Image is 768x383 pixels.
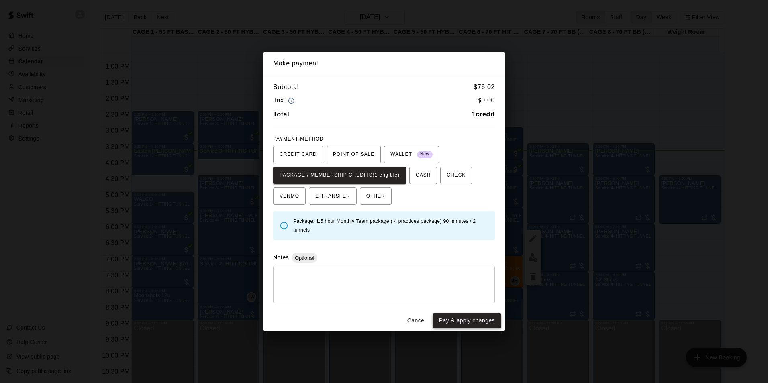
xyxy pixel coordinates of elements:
[404,313,429,328] button: Cancel
[478,95,495,106] h6: $ 0.00
[360,187,392,205] button: OTHER
[472,111,495,118] b: 1 credit
[273,95,296,106] h6: Tax
[280,169,400,182] span: PACKAGE / MEMBERSHIP CREDITS (1 eligible)
[409,167,437,184] button: CASH
[384,146,439,163] button: WALLET New
[280,190,299,203] span: VENMO
[273,146,323,163] button: CREDIT CARD
[366,190,385,203] span: OTHER
[273,136,323,142] span: PAYMENT METHOD
[273,187,306,205] button: VENMO
[474,82,495,92] h6: $ 76.02
[273,111,289,118] b: Total
[315,190,350,203] span: E-TRANSFER
[390,148,433,161] span: WALLET
[433,313,501,328] button: Pay & apply changes
[280,148,317,161] span: CREDIT CARD
[440,167,472,184] button: CHECK
[309,187,357,205] button: E-TRANSFER
[416,169,431,182] span: CASH
[273,167,406,184] button: PACKAGE / MEMBERSHIP CREDITS(1 eligible)
[273,82,299,92] h6: Subtotal
[333,148,374,161] span: POINT OF SALE
[292,255,317,261] span: Optional
[417,149,433,160] span: New
[293,218,476,233] span: Package: 1.5 hour Monthly Team package ( 4 practices package) 90 minutes / 2 tunnels
[263,52,505,75] h2: Make payment
[327,146,381,163] button: POINT OF SALE
[273,254,289,261] label: Notes
[447,169,466,182] span: CHECK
